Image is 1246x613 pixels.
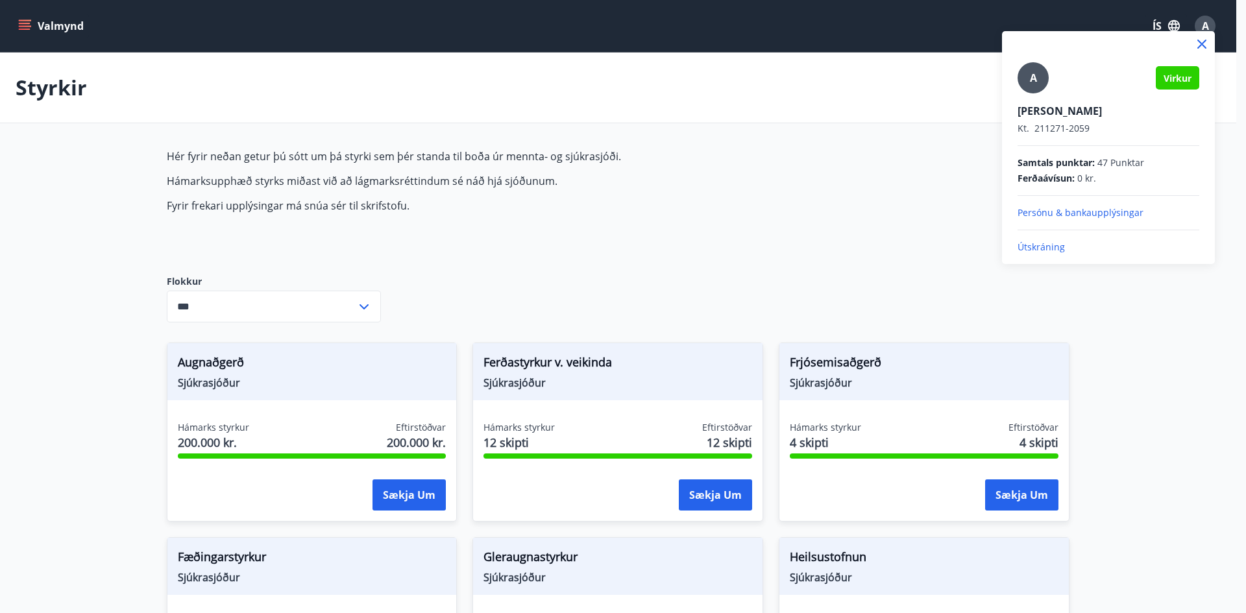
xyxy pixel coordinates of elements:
[1018,241,1199,254] p: Útskráning
[1077,172,1096,185] span: 0 kr.
[1018,172,1075,185] span: Ferðaávísun :
[1018,122,1029,134] span: Kt.
[1018,122,1199,135] p: 211271-2059
[1030,71,1037,85] span: A
[1164,72,1191,84] span: Virkur
[1018,206,1199,219] p: Persónu & bankaupplýsingar
[1097,156,1144,169] span: 47 Punktar
[1018,104,1199,118] p: [PERSON_NAME]
[1018,156,1095,169] span: Samtals punktar :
